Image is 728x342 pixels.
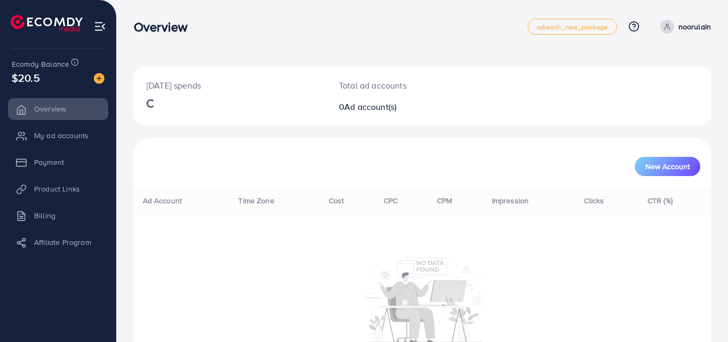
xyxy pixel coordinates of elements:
[344,101,397,113] span: Ad account(s)
[94,20,106,33] img: menu
[94,73,104,84] img: image
[678,20,711,33] p: noorulain
[12,70,40,85] span: $20.5
[339,79,458,92] p: Total ad accounts
[339,102,458,112] h2: 0
[656,20,711,34] a: noorulain
[11,15,83,31] img: logo
[147,79,313,92] p: [DATE] spends
[645,163,690,170] span: New Account
[537,23,608,30] span: adreach_new_package
[635,157,700,176] button: New Account
[134,19,196,35] h3: Overview
[12,59,69,69] span: Ecomdy Balance
[528,19,617,35] a: adreach_new_package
